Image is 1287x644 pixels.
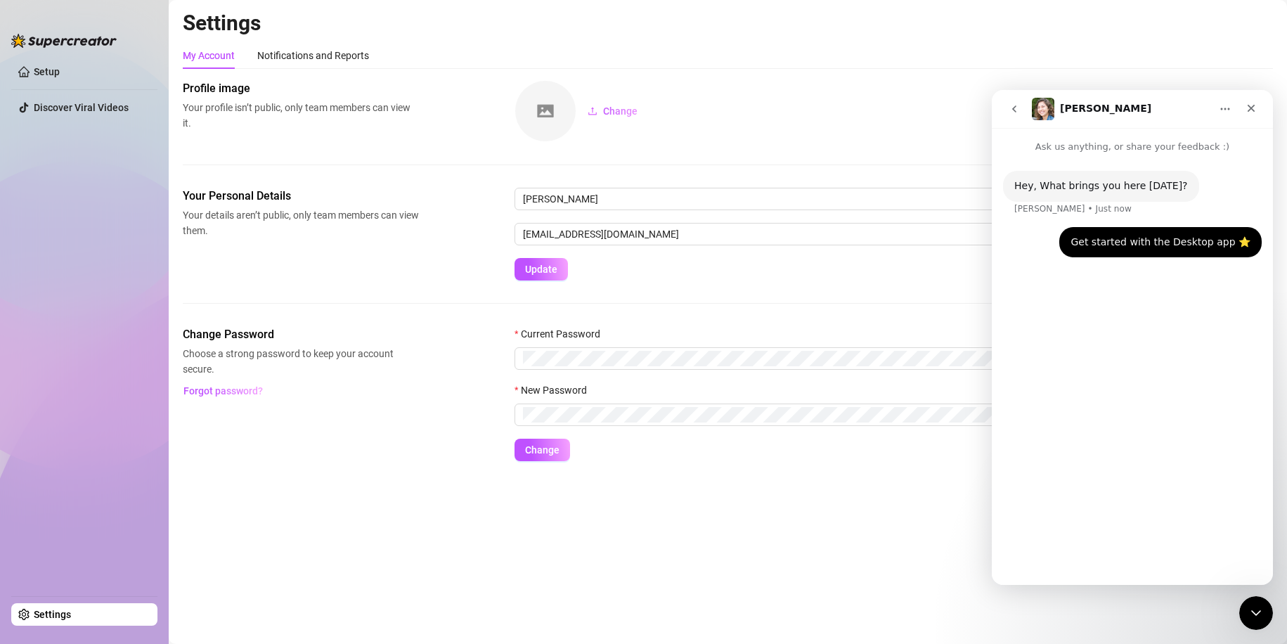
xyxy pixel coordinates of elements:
[34,66,60,77] a: Setup
[515,439,570,461] button: Change
[183,326,419,343] span: Change Password
[183,346,419,377] span: Choose a strong password to keep your account secure.
[183,10,1273,37] h2: Settings
[515,382,596,398] label: New Password
[515,326,609,342] label: Current Password
[515,223,1273,245] input: Enter new email
[588,106,597,116] span: upload
[515,188,1273,210] input: Enter name
[515,258,568,281] button: Update
[34,609,71,620] a: Settings
[525,264,557,275] span: Update
[576,100,649,122] button: Change
[183,385,263,397] span: Forgot password?
[183,188,419,205] span: Your Personal Details
[523,351,1252,366] input: Current Password
[603,105,638,117] span: Change
[183,48,235,63] div: My Account
[11,34,117,48] img: logo-BBDzfeDw.svg
[525,444,560,456] span: Change
[257,48,369,63] div: Notifications and Reports
[992,90,1273,585] iframe: Intercom live chat
[523,407,1252,423] input: New Password
[183,207,419,238] span: Your details aren’t public, only team members can view them.
[34,102,129,113] a: Discover Viral Videos
[183,380,263,402] button: Forgot password?
[1239,596,1273,630] iframe: Intercom live chat
[183,80,419,97] span: Profile image
[183,100,419,131] span: Your profile isn’t public, only team members can view it.
[515,81,576,141] img: square-placeholder.png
